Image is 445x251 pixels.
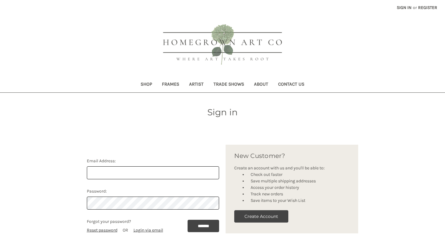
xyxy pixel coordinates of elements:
[247,178,350,184] li: Save multiple shipping addresses
[133,228,163,233] a: Login via email
[153,17,292,73] img: HOMEGROWN ART CO
[87,218,163,225] p: Forgot your password?
[234,165,350,171] p: Create an account with us and you'll be able to:
[249,77,273,92] a: About
[412,4,417,11] span: or
[83,106,362,119] h1: Sign in
[87,158,219,164] label: Email Address:
[87,228,117,233] a: Reset password
[123,228,128,233] span: OR
[247,197,350,204] li: Save items to your Wish List
[157,77,184,92] a: Frames
[234,210,288,223] button: Create Account
[247,184,350,191] li: Access your order history
[184,77,209,92] a: Artist
[247,171,350,178] li: Check out faster
[234,216,288,221] a: Create Account
[273,77,309,92] a: Contact Us
[234,151,350,160] h2: New Customer?
[136,77,157,92] a: Shop
[87,188,219,194] label: Password:
[247,191,350,197] li: Track new orders
[209,77,249,92] a: Trade Shows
